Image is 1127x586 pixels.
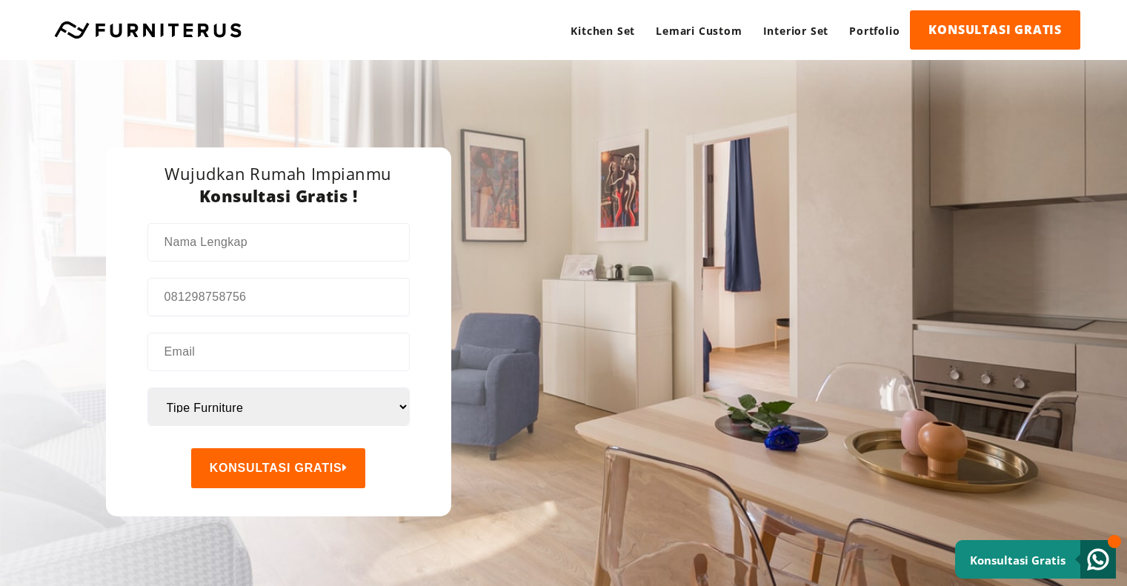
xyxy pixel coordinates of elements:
input: 081298758756 [149,279,408,316]
input: Nama Lengkap [149,224,408,261]
a: Konsultasi Gratis [955,540,1116,579]
a: Interior Set [753,10,840,51]
a: Portfolio [839,10,910,51]
a: Lemari Custom [645,10,752,51]
h3: Konsultasi Gratis ! [147,184,410,207]
a: KONSULTASI GRATIS [910,10,1080,50]
h3: Wujudkan Rumah Impianmu [147,162,410,184]
input: Email [149,333,408,370]
a: Kitchen Set [560,10,645,51]
button: KONSULTASI GRATIS [191,448,366,488]
small: Konsultasi Gratis [970,553,1066,567]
